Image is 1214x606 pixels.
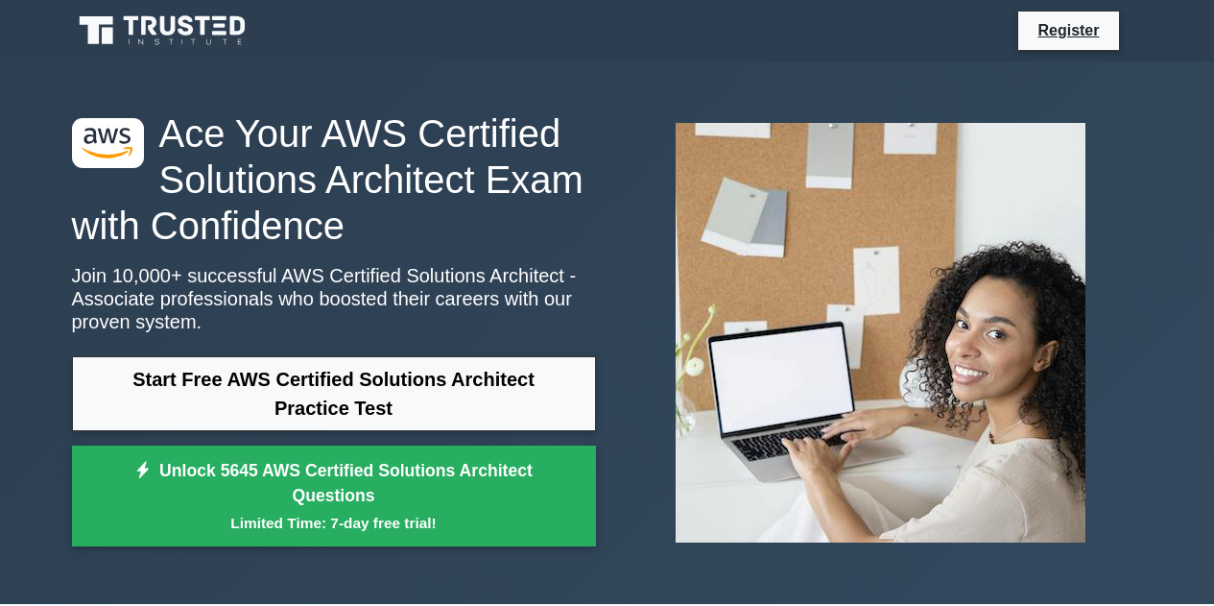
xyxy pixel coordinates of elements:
[1026,18,1110,42] a: Register
[72,446,596,547] a: Unlock 5645 AWS Certified Solutions Architect QuestionsLimited Time: 7-day free trial!
[72,356,596,431] a: Start Free AWS Certified Solutions Architect Practice Test
[96,512,572,534] small: Limited Time: 7-day free trial!
[72,110,596,249] h1: Ace Your AWS Certified Solutions Architect Exam with Confidence
[72,264,596,333] p: Join 10,000+ successful AWS Certified Solutions Architect - Associate professionals who boosted t...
